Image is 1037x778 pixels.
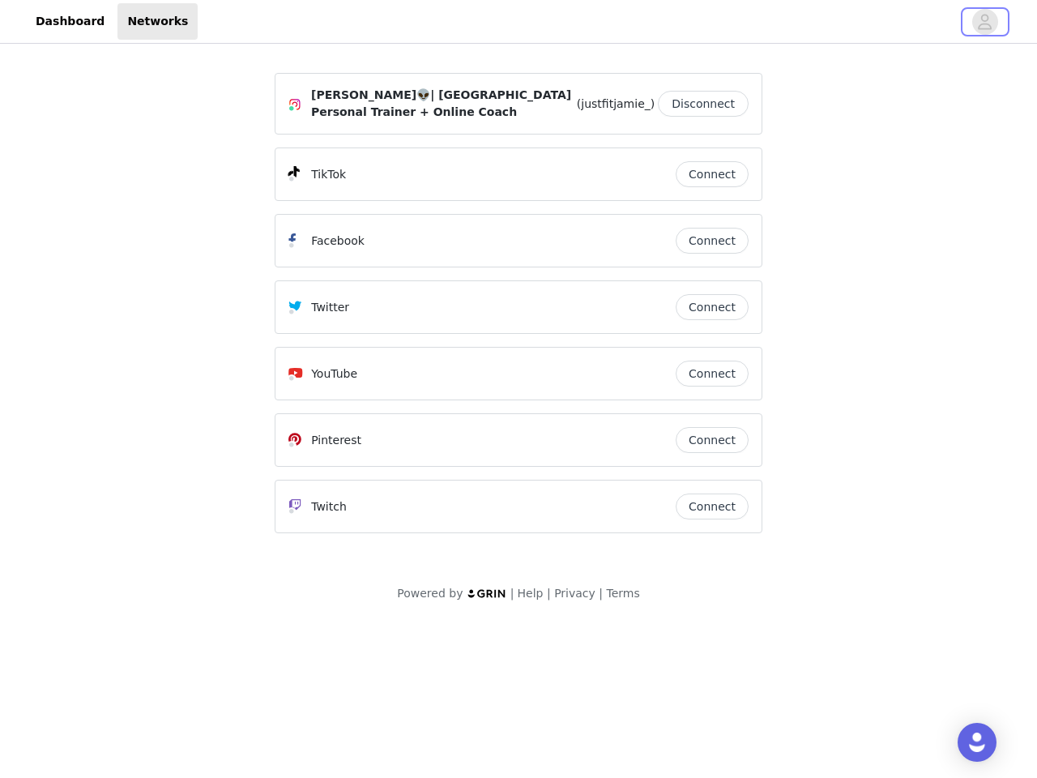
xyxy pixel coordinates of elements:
span: [PERSON_NAME]👽| [GEOGRAPHIC_DATA] Personal Trainer + Online Coach [311,87,574,121]
button: Disconnect [658,91,749,117]
div: Open Intercom Messenger [958,723,996,762]
span: | [547,587,551,600]
p: Twitch [311,498,347,515]
span: Powered by [397,587,463,600]
p: YouTube [311,365,357,383]
div: avatar [977,9,992,35]
span: | [510,587,514,600]
img: Instagram Icon [288,98,301,111]
p: TikTok [311,166,346,183]
a: Privacy [554,587,595,600]
a: Help [518,587,544,600]
button: Connect [676,427,749,453]
p: Twitter [311,299,349,316]
span: (justfitjamie_) [577,96,655,113]
button: Connect [676,294,749,320]
a: Networks [117,3,198,40]
button: Connect [676,161,749,187]
p: Facebook [311,233,365,250]
img: logo [467,588,507,599]
a: Terms [606,587,639,600]
button: Connect [676,361,749,387]
button: Connect [676,494,749,519]
a: Dashboard [26,3,114,40]
span: | [599,587,603,600]
p: Pinterest [311,432,361,449]
button: Connect [676,228,749,254]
